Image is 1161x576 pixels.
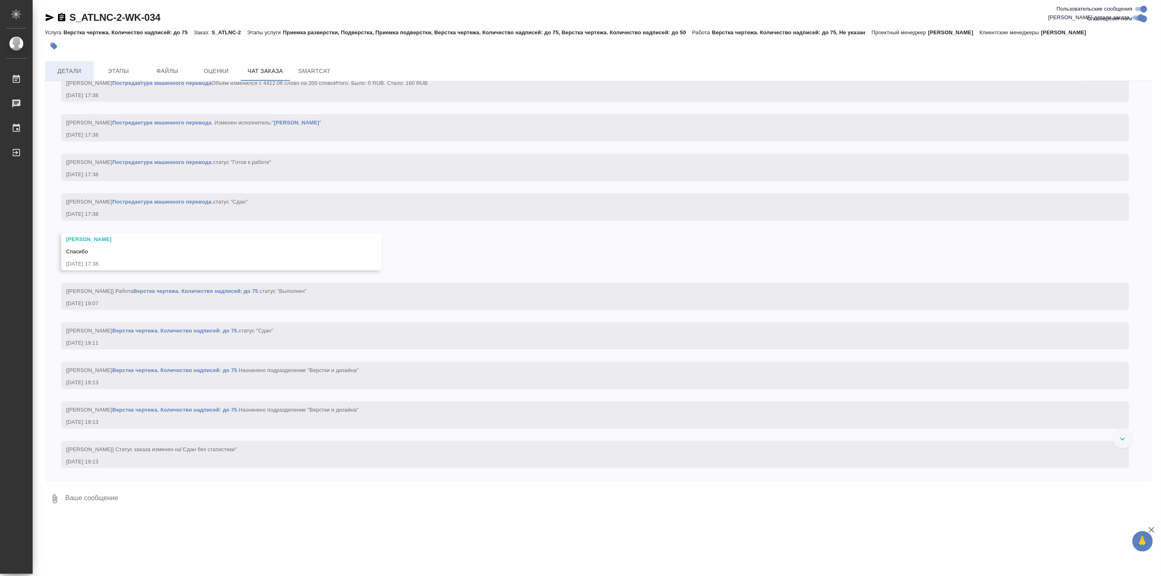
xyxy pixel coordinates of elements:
div: [DATE] 19:13 [66,379,1101,387]
span: [[PERSON_NAME]] Работа . [66,288,307,294]
a: Постредактура машинного перевода [112,199,211,205]
a: Верстка чертежа. Количество надписей: до 75 [112,407,237,413]
a: Постредактура машинного перевода [112,159,211,165]
p: Верстка чертежа. Количество надписей: до 75, Не указан [712,29,872,35]
div: [DATE] 17:38 [66,91,1101,100]
span: [[PERSON_NAME] . [66,159,271,165]
span: Детали [50,66,89,76]
a: Верстка чертежа. Количество надписей: до 75 [112,367,237,373]
span: [[PERSON_NAME] . [66,367,359,373]
p: Проектный менеджер [872,29,928,35]
span: Назначено подразделение "Верстки и дизайна" [239,367,359,373]
button: Скопировать ссылку [57,13,67,22]
div: [DATE] 19:11 [66,339,1101,347]
a: [PERSON_NAME] [274,120,319,126]
span: [PERSON_NAME] детали заказа [1048,13,1130,22]
a: Постредактура машинного перевода [112,80,211,86]
a: Верстка чертежа. Количество надписей: до 75 [112,328,237,334]
span: [[PERSON_NAME]] Статус заказа изменен на [66,446,237,452]
a: S_ATLNC-2-WK-034 [69,12,160,23]
div: [PERSON_NAME] [66,235,353,244]
p: Заказ: [194,29,211,35]
span: Пользовательские сообщения [1056,5,1132,13]
p: S_ATLNC-2 [211,29,247,35]
span: [[PERSON_NAME] Объём изменился с 4412.06 слово на 200 слово [66,80,428,86]
a: Верстка чертежа. Количество надписей: до 75 [133,288,258,294]
div: [DATE] 17:38 [66,171,1101,179]
button: Добавить тэг [45,37,63,55]
span: Спасибо [66,248,88,255]
p: Этапы услуги [247,29,283,35]
span: [[PERSON_NAME] . [66,407,359,413]
span: Этапы [99,66,138,76]
span: Назначено подразделение "Верстки и дизайна" [239,407,359,413]
div: [DATE] 19:07 [66,299,1101,308]
span: статус "Готов к работе" [213,159,271,165]
div: [DATE] 17:38 [66,131,1101,139]
button: 🙏 [1132,531,1153,552]
div: [DATE] 17:38 [66,260,353,268]
span: статус "Сдан" [213,199,248,205]
a: Постредактура машинного перевода [112,120,211,126]
span: Оценки [197,66,236,76]
p: [PERSON_NAME] [1041,29,1092,35]
p: Клиентские менеджеры [980,29,1041,35]
p: Работа [692,29,712,35]
div: [DATE] 19:13 [66,418,1101,426]
span: "Сдан без статистики" [181,446,237,452]
span: 🙏 [1136,533,1150,550]
span: Итого. Было: 0 RUB. Стало: 160 RUB [334,80,428,86]
button: Скопировать ссылку для ЯМессенджера [45,13,55,22]
p: Верстка чертежа. Количество надписей: до 75 [63,29,194,35]
p: Приемка разверстки, Подверстка, Приемка подверстки, Верстка чертежа. Количество надписей: до 75, ... [283,29,692,35]
span: Чат заказа [246,66,285,76]
div: [DATE] 17:38 [66,210,1101,218]
span: [[PERSON_NAME] . Изменен исполнитель: [66,120,321,126]
span: [[PERSON_NAME] . [66,328,273,334]
span: SmartCat [295,66,334,76]
div: [DATE] 19:13 [66,458,1101,466]
span: статус "Сдан" [239,328,274,334]
span: статус "Выполнен" [260,288,307,294]
span: Файлы [148,66,187,76]
span: " " [272,120,321,126]
p: [PERSON_NAME] [928,29,980,35]
span: [[PERSON_NAME] . [66,199,248,205]
p: Услуга [45,29,63,35]
span: Оповещения-логи [1087,15,1132,23]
